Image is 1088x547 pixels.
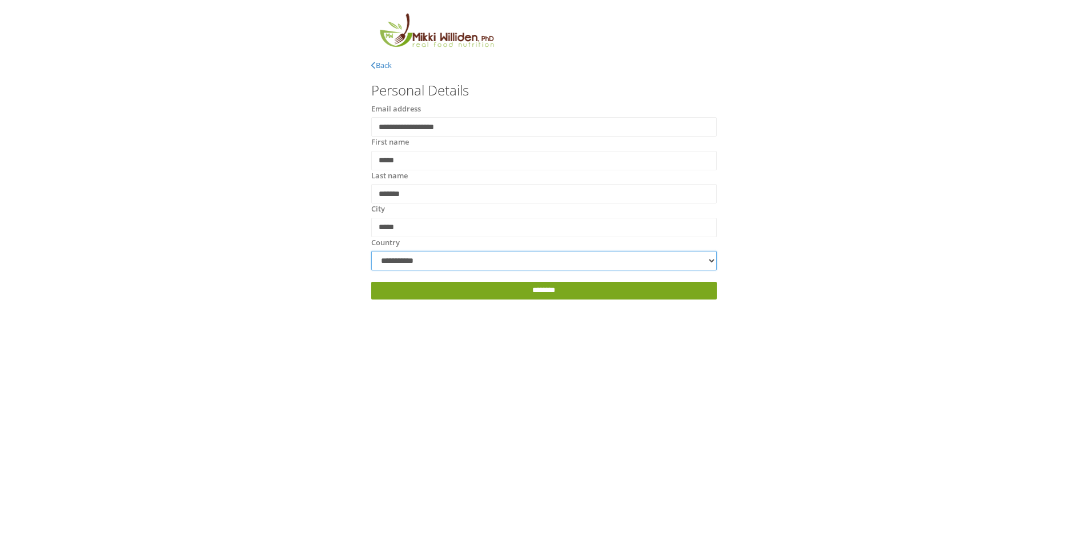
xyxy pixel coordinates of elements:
[371,170,408,182] label: Last name
[371,83,717,98] h3: Personal Details
[371,60,392,70] a: Back
[371,203,385,215] label: City
[371,103,421,115] label: Email address
[371,137,409,148] label: First name
[371,237,400,249] label: Country
[371,11,501,54] img: MikkiLogoMain.png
